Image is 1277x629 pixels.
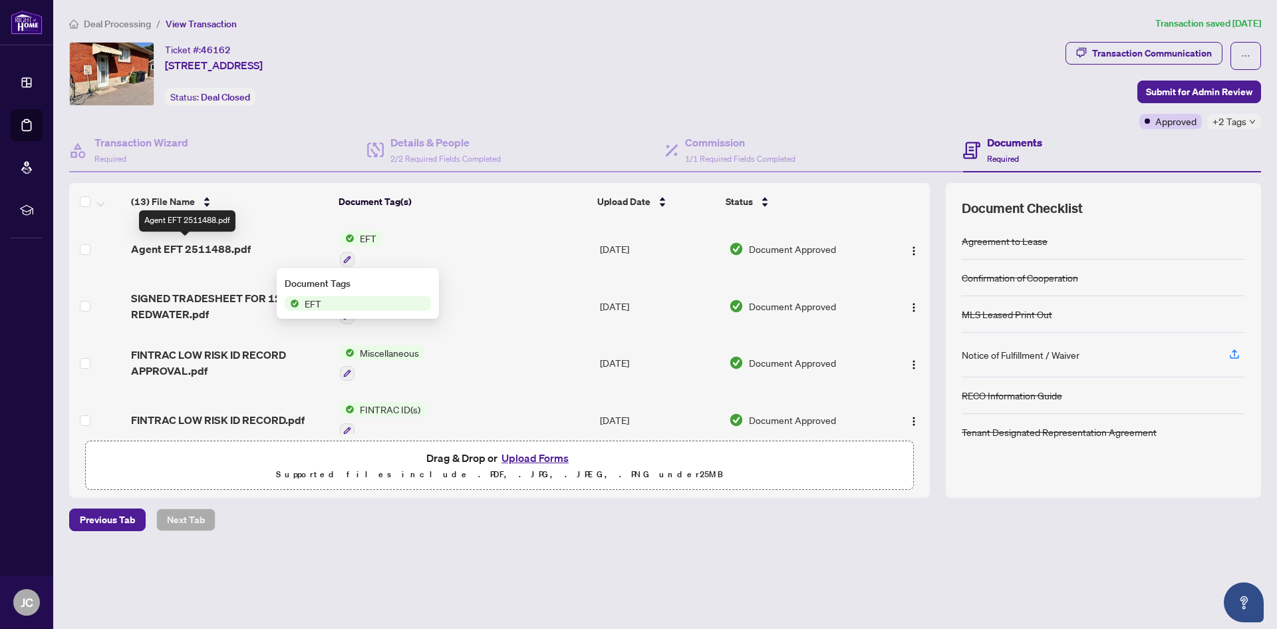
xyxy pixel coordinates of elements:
img: Document Status [729,242,744,256]
span: Approved [1155,114,1197,128]
span: Drag & Drop orUpload FormsSupported files include .PDF, .JPG, .JPEG, .PNG under25MB [86,441,913,491]
button: Logo [903,296,924,317]
span: EFT [355,231,382,246]
img: Document Status [729,413,744,427]
span: Document Approved [749,413,836,427]
span: Deal Closed [201,91,250,103]
div: Document Tags [285,276,431,291]
button: Status IconFINTRAC ID(s) [340,402,426,438]
th: Document Tag(s) [333,183,593,220]
span: Previous Tab [80,509,135,530]
h4: Documents [987,134,1042,150]
div: Agent EFT 2511488.pdf [139,210,235,232]
span: Document Approved [749,242,836,256]
span: FINTRAC ID(s) [355,402,426,417]
span: 2/2 Required Fields Completed [390,154,501,164]
button: Open asap [1224,582,1264,622]
span: SIGNED TRADESHEET FOR 122 REDWATER.pdf [131,290,329,322]
span: Drag & Drop or [426,449,573,467]
span: Required [94,154,126,164]
h4: Details & People [390,134,501,150]
div: Agreement to Lease [962,234,1048,248]
div: Transaction Communication [1092,43,1212,64]
div: Status: [165,88,255,106]
button: Upload Forms [497,449,573,467]
img: Status Icon [340,231,355,246]
img: Document Status [729,355,744,370]
span: Document Approved [749,355,836,370]
span: Required [987,154,1019,164]
div: Ticket #: [165,42,231,57]
div: Notice of Fulfillment / Waiver [962,347,1079,362]
button: Transaction Communication [1065,42,1222,65]
span: FINTRAC LOW RISK ID RECORD.pdf [131,412,305,428]
div: Tenant Designated Representation Agreement [962,425,1157,439]
span: down [1249,118,1256,125]
img: Document Status [729,299,744,314]
th: Upload Date [592,183,720,220]
img: Status Icon [340,345,355,360]
span: ellipsis [1241,51,1250,61]
span: JC [21,593,33,612]
button: Status IconMiscellaneous [340,345,424,381]
td: [DATE] [595,335,724,392]
span: 46162 [201,44,231,56]
button: Logo [903,352,924,373]
h4: Commission [685,134,795,150]
td: [DATE] [595,278,724,335]
img: Logo [909,416,919,427]
span: +2 Tags [1212,114,1246,129]
span: View Transaction [166,18,237,30]
span: Deal Processing [84,18,151,30]
button: Logo [903,238,924,260]
button: Previous Tab [69,509,146,531]
button: Next Tab [156,509,215,531]
p: Supported files include .PDF, .JPG, .JPEG, .PNG under 25 MB [94,467,905,483]
td: [DATE] [595,391,724,449]
span: Agent EFT 2511488.pdf [131,241,251,257]
img: Status Icon [285,296,299,311]
h4: Transaction Wizard [94,134,188,150]
span: Miscellaneous [355,345,424,360]
td: [DATE] [595,220,724,278]
span: 1/1 Required Fields Completed [685,154,795,164]
span: FINTRAC LOW RISK ID RECORD APPROVAL.pdf [131,347,329,379]
div: MLS Leased Print Out [962,307,1052,321]
th: Status [720,183,881,220]
button: Status IconEFT [340,231,382,267]
button: Submit for Admin Review [1137,81,1261,103]
span: Status [726,194,753,209]
span: Upload Date [597,194,650,209]
div: RECO Information Guide [962,388,1062,403]
span: [STREET_ADDRESS] [165,57,263,73]
li: / [156,16,160,31]
img: Logo [909,359,919,370]
article: Transaction saved [DATE] [1155,16,1261,31]
img: Status Icon [340,402,355,417]
th: (13) File Name [126,183,333,220]
span: home [69,19,78,29]
div: Confirmation of Cooperation [962,270,1078,285]
img: Logo [909,302,919,313]
img: logo [11,10,43,35]
span: Submit for Admin Review [1146,81,1252,103]
img: Logo [909,246,919,256]
span: Document Approved [749,299,836,314]
img: IMG-W12287303_1.jpg [70,43,154,105]
span: (13) File Name [131,194,195,209]
button: Logo [903,409,924,431]
span: EFT [299,296,327,311]
span: Document Checklist [962,199,1083,218]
